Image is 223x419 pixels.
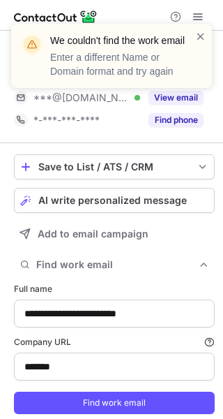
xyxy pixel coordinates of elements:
button: Find work email [14,255,215,274]
img: ContactOut v5.3.10 [14,8,98,25]
button: AI write personalized message [14,188,215,213]
button: Reveal Button [148,113,203,127]
span: Find work email [36,258,198,271]
img: warning [21,34,43,56]
span: AI write personalized message [38,195,187,206]
button: Add to email campaign [14,221,215,247]
span: Add to email campaign [38,228,148,240]
button: Find work email [14,392,215,414]
button: save-profile-one-click [14,154,215,179]
label: Company URL [14,336,215,348]
header: We couldn't find the work email [50,34,178,47]
p: Enter a different Name or Domain format and try again [50,50,178,78]
div: Save to List / ATS / CRM [38,161,190,172]
label: Full name [14,283,215,295]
